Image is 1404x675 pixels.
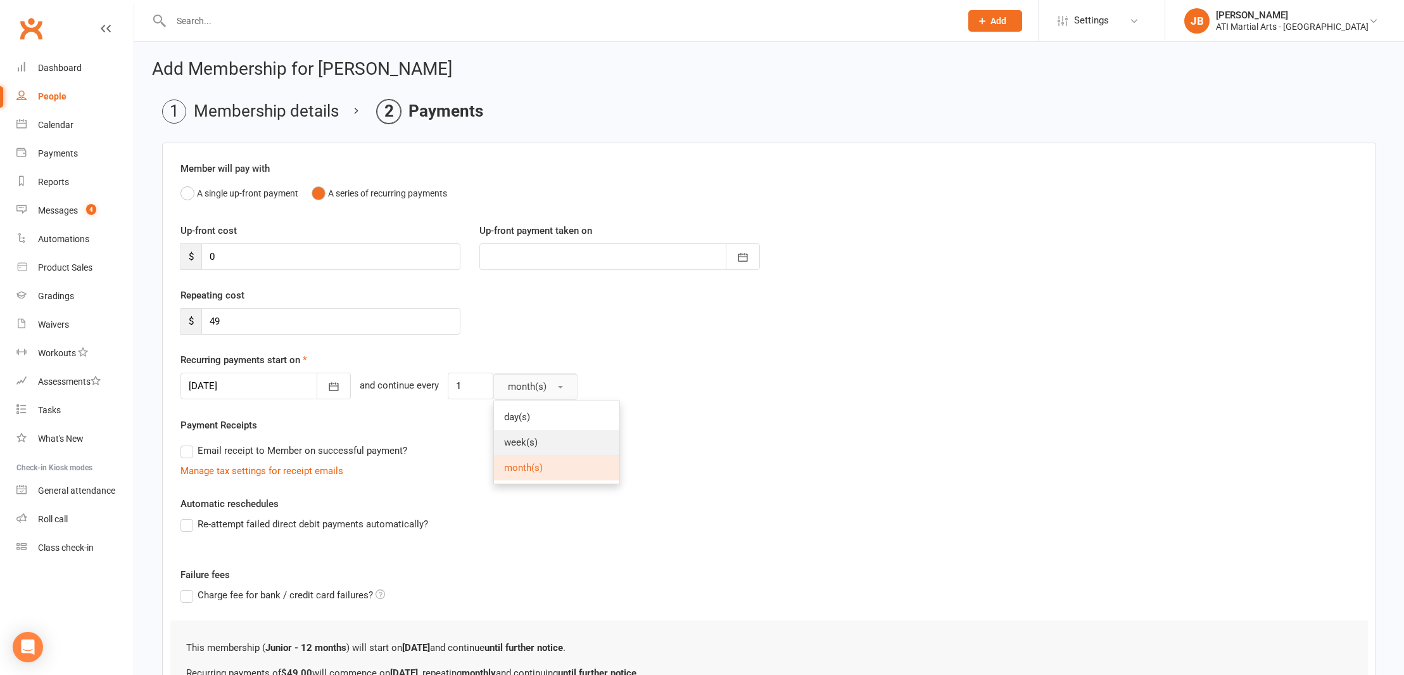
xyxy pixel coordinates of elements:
[38,234,89,244] div: Automations
[86,204,96,215] span: 4
[152,60,1386,79] h2: Add Membership for [PERSON_NAME]
[180,288,244,303] label: Repeating cost
[360,378,439,395] div: and continue every
[1216,10,1369,21] div: [PERSON_NAME]
[171,567,1367,582] label: Failure fees
[15,13,47,44] a: Clubworx
[198,588,373,601] span: Charge fee for bank / credit card failures?
[312,181,447,205] button: A series of recurring payments
[265,642,346,653] b: Junior - 12 months
[968,10,1022,32] button: Add
[484,642,563,653] b: until further notice
[16,225,134,254] a: Automations
[38,485,115,496] div: General attendance
[38,148,78,158] div: Payments
[38,405,61,415] div: Tasks
[1184,8,1210,34] div: JB
[16,168,134,196] a: Reports
[38,543,94,553] div: Class check-in
[16,534,134,562] a: Class kiosk mode
[16,254,134,282] a: Product Sales
[180,243,201,270] span: $
[38,205,78,215] div: Messages
[180,517,428,532] label: Re-attempt failed direct debit payments automatically?
[479,223,592,238] label: Up-front payment taken on
[16,339,134,368] a: Workouts
[38,291,74,301] div: Gradings
[493,373,578,400] button: month(s)
[38,434,84,444] div: What's New
[38,91,66,101] div: People
[16,396,134,425] a: Tasks
[180,352,307,368] label: Recurring payments start on
[38,348,76,358] div: Workouts
[38,376,101,387] div: Assessments
[16,311,134,339] a: Waivers
[494,455,619,480] a: month(s)
[38,120,73,130] div: Calendar
[1074,6,1109,35] span: Settings
[38,319,69,330] div: Waivers
[38,514,68,524] div: Roll call
[16,425,134,453] a: What's New
[16,111,134,139] a: Calendar
[162,100,339,124] li: Membership details
[504,462,543,473] span: month(s)
[13,632,43,662] div: Open Intercom Messenger
[180,181,298,205] button: A single up-front payment
[16,505,134,534] a: Roll call
[494,430,619,455] a: week(s)
[377,100,483,124] li: Payments
[16,282,134,311] a: Gradings
[180,223,237,238] label: Up-front cost
[504,437,538,448] span: week(s)
[180,161,270,176] label: Member will pay with
[167,12,952,30] input: Search...
[990,16,1006,26] span: Add
[494,404,619,430] a: day(s)
[16,477,134,505] a: General attendance kiosk mode
[180,418,257,433] label: Payment Receipts
[508,381,547,392] span: month(s)
[1216,21,1369,32] div: ATI Martial Arts - [GEOGRAPHIC_DATA]
[16,82,134,111] a: People
[504,411,530,423] span: day(s)
[38,262,92,273] div: Product Sales
[180,443,407,458] label: Email receipt to Member on successful payment?
[180,465,343,477] a: Manage tax settings for receipt emails
[16,54,134,82] a: Dashboard
[16,139,134,168] a: Payments
[180,496,279,511] label: Automatic reschedules
[16,368,134,396] a: Assessments
[402,642,430,653] b: [DATE]
[16,196,134,225] a: Messages 4
[38,177,69,187] div: Reports
[186,640,1352,655] p: This membership ( ) will start on and continue .
[180,308,201,335] span: $
[38,63,82,73] div: Dashboard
